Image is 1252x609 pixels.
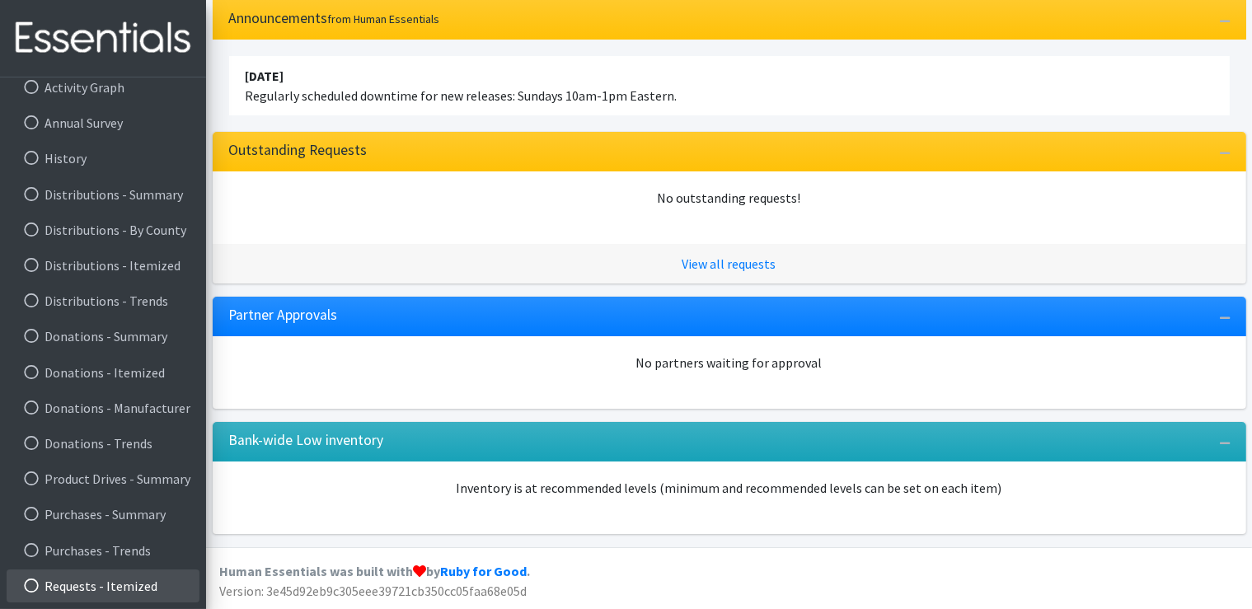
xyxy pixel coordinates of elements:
span: Version: 3e45d92eb9c305eee39721cb350cc05faa68e05d [219,583,527,599]
div: No partners waiting for approval [229,353,1230,372]
a: Distributions - By County [7,213,199,246]
a: Annual Survey [7,106,199,139]
a: Purchases - Trends [7,534,199,567]
strong: Human Essentials was built with by . [219,563,530,579]
a: Purchases - Summary [7,498,199,531]
li: Regularly scheduled downtime for new releases: Sundays 10am-1pm Eastern. [229,56,1230,115]
a: Donations - Summary [7,320,199,353]
a: Donations - Manufacturer [7,391,199,424]
h3: Outstanding Requests [229,142,368,159]
a: Donations - Trends [7,427,199,460]
small: from Human Essentials [328,12,440,26]
a: Ruby for Good [440,563,527,579]
p: Inventory is at recommended levels (minimum and recommended levels can be set on each item) [229,478,1230,498]
div: No outstanding requests! [229,188,1230,208]
a: View all requests [682,255,776,272]
a: Distributions - Trends [7,284,199,317]
a: Requests - Itemized [7,569,199,602]
h3: Partner Approvals [229,307,338,324]
a: Distributions - Itemized [7,249,199,282]
a: Donations - Itemized [7,356,199,389]
a: History [7,142,199,175]
a: Product Drives - Summary [7,462,199,495]
img: HumanEssentials [7,11,199,66]
strong: [DATE] [246,68,284,84]
a: Distributions - Summary [7,178,199,211]
h3: Announcements [229,10,440,27]
h3: Bank-wide Low inventory [229,432,384,449]
a: Activity Graph [7,71,199,104]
